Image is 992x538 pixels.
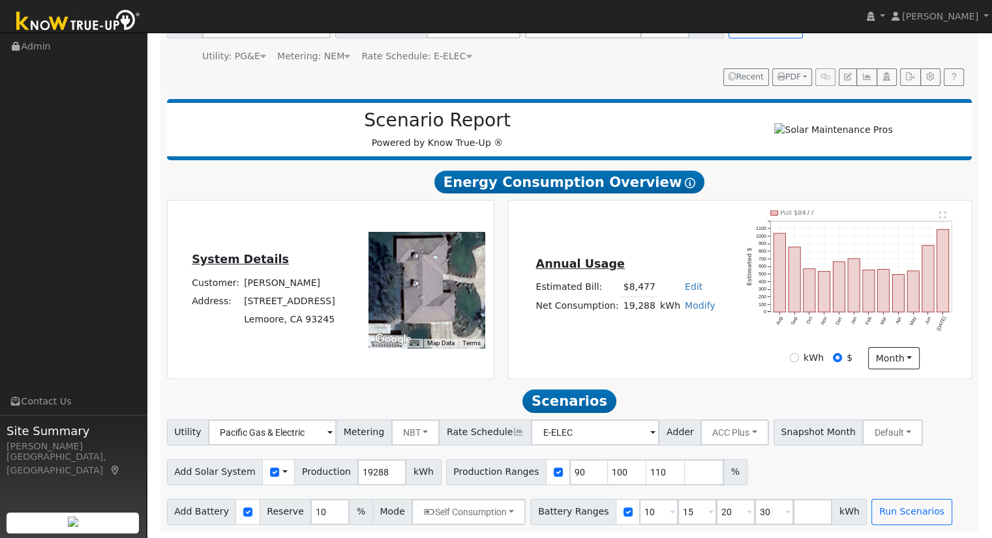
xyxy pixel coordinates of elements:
rect: onclick="" [938,229,950,312]
button: Keyboard shortcuts [410,339,419,348]
span: Snapshot Month [774,419,864,446]
rect: onclick="" [774,233,785,312]
button: NBT [391,419,440,446]
button: Settings [920,68,940,87]
rect: onclick="" [804,269,815,313]
label: $ [847,351,852,365]
span: Scenarios [522,389,616,413]
button: Run Scenarios [871,499,952,525]
div: [PERSON_NAME] [7,440,140,453]
span: Adder [659,419,701,446]
span: % [723,459,747,485]
input: Select a Utility [208,419,337,446]
td: [STREET_ADDRESS] [242,292,338,310]
button: Default [862,419,923,446]
label: kWh [804,351,824,365]
span: Add Solar System [167,459,263,485]
td: [PERSON_NAME] [242,274,338,292]
text: 800 [759,248,766,254]
input: kWh [790,353,799,362]
rect: onclick="" [789,247,800,312]
rect: onclick="" [878,269,890,312]
text: 200 [759,294,766,300]
rect: onclick="" [864,270,875,312]
td: Net Consumption: [534,296,621,315]
div: [GEOGRAPHIC_DATA], [GEOGRAPHIC_DATA] [7,450,140,477]
button: Edit User [839,68,857,87]
rect: onclick="" [849,259,860,312]
button: Login As [877,68,897,87]
a: Edit [685,281,702,292]
text: Jun [924,316,933,326]
img: Solar Maintenance Pros [774,123,892,137]
text: Oct [805,316,814,325]
text: Dec [835,315,844,326]
a: Map [110,465,121,475]
span: Mode [372,499,412,525]
text: 100 [759,302,766,307]
text: May [909,315,918,326]
td: Customer: [190,274,242,292]
text: Mar [879,315,888,326]
text: 600 [759,263,766,269]
text: Feb [865,316,873,326]
span: Production [294,459,358,485]
rect: onclick="" [923,245,935,312]
span: Site Summary [7,422,140,440]
text: Jan [850,316,858,326]
u: Annual Usage [535,257,624,270]
td: Estimated Bill: [534,278,621,297]
text: Aug [775,316,784,326]
span: Add Battery [167,499,237,525]
div: Metering: NEM [277,50,350,63]
text: Sep [790,316,799,326]
a: Modify [685,300,715,311]
i: Show Help [685,178,695,188]
text: Nov [820,315,829,326]
button: Export Interval Data [900,68,920,87]
span: Battery Ranges [530,499,616,525]
button: Recent [723,68,769,87]
td: 19,288 [621,296,657,315]
span: Reserve [260,499,312,525]
text: 900 [759,240,766,246]
rect: onclick="" [819,272,830,313]
span: kWh [406,459,441,485]
button: ACC Plus [700,419,769,446]
span: Metering [336,419,392,446]
rect: onclick="" [893,274,905,312]
span: [PERSON_NAME] [902,11,978,21]
text: 500 [759,271,766,277]
input: $ [833,353,842,362]
div: Powered by Know True-Up ® [173,109,702,150]
rect: onclick="" [908,271,920,312]
span: Utility [167,419,209,446]
rect: onclick="" [834,262,845,312]
text: 300 [759,286,766,292]
span: % [349,499,372,525]
text: [DATE] [936,316,948,332]
text: 1000 [756,233,766,238]
button: PDF [772,68,812,87]
text: 700 [759,256,766,262]
img: Know True-Up [10,7,147,36]
img: retrieve [68,517,78,527]
td: kWh [657,296,682,315]
td: $8,477 [621,278,657,297]
text:  [940,211,947,219]
a: Open this area in Google Maps (opens a new window) [372,331,415,348]
img: Google [372,331,415,348]
button: month [868,347,920,369]
text: 0 [764,309,766,315]
input: Select a Rate Schedule [531,419,659,446]
span: Production Ranges [446,459,547,485]
text: Estimated $ [747,247,753,285]
button: Multi-Series Graph [856,68,877,87]
div: Utility: PG&E [202,50,266,63]
span: Alias: H3EELECN [361,51,472,61]
text: Apr [895,315,903,325]
span: Energy Consumption Overview [434,171,704,194]
a: Help Link [944,68,964,87]
a: Terms [462,339,481,347]
button: Self Consumption [412,499,526,525]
